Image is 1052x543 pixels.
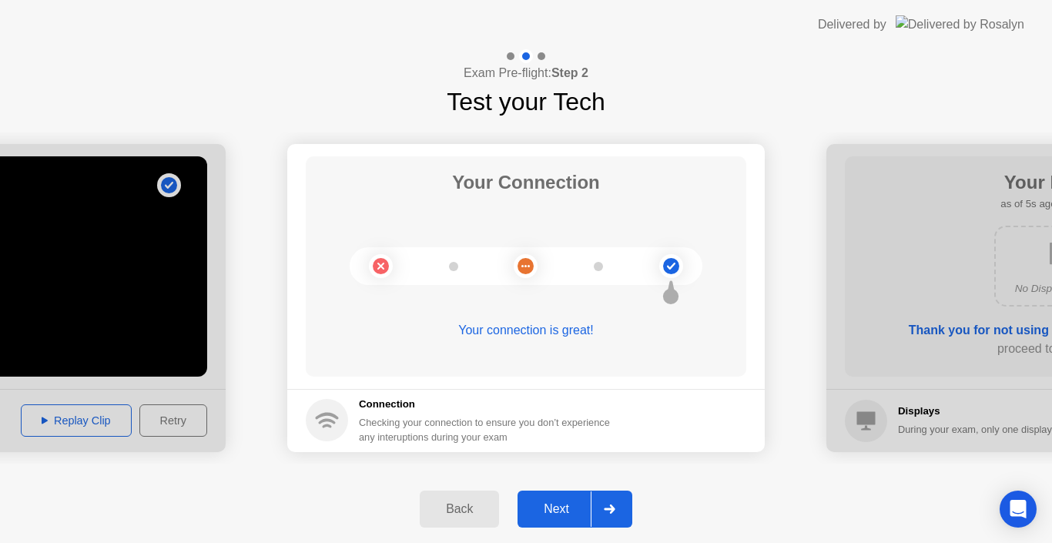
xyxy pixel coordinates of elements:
b: Step 2 [551,66,588,79]
img: Delivered by Rosalyn [896,15,1024,33]
div: Checking your connection to ensure you don’t experience any interuptions during your exam [359,415,619,444]
h1: Your Connection [452,169,600,196]
h5: Connection [359,397,619,412]
div: Delivered by [818,15,886,34]
h1: Test your Tech [447,83,605,120]
div: Back [424,502,494,516]
button: Back [420,491,499,528]
button: Next [518,491,632,528]
h4: Exam Pre-flight: [464,64,588,82]
div: Open Intercom Messenger [1000,491,1037,528]
div: Your connection is great! [306,321,746,340]
div: Next [522,502,591,516]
